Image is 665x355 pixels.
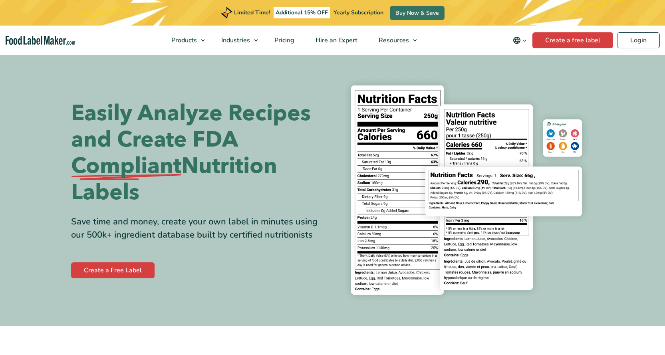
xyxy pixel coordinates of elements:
[161,26,209,55] a: Products
[272,36,295,45] span: Pricing
[71,153,181,179] span: Compliant
[264,26,303,55] a: Pricing
[71,100,327,206] h1: Easily Analyze Recipes and Create FDA Nutrition Labels
[376,36,410,45] span: Resources
[368,26,421,55] a: Resources
[313,36,358,45] span: Hire an Expert
[169,36,198,45] span: Products
[219,36,251,45] span: Industries
[6,36,75,45] a: Food Label Maker homepage
[305,26,366,55] a: Hire an Expert
[390,6,445,20] a: Buy Now & Save
[333,9,383,16] span: Yearly Subscription
[211,26,262,55] a: Industries
[71,262,155,278] a: Create a Free Label
[234,9,270,16] span: Limited Time!
[617,32,660,48] a: Login
[507,32,532,48] button: Change language
[71,215,327,242] div: Save time and money, create your own label in minutes using our 500k+ ingredient database built b...
[274,7,330,18] span: Additional 15% OFF
[532,32,613,48] a: Create a free label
